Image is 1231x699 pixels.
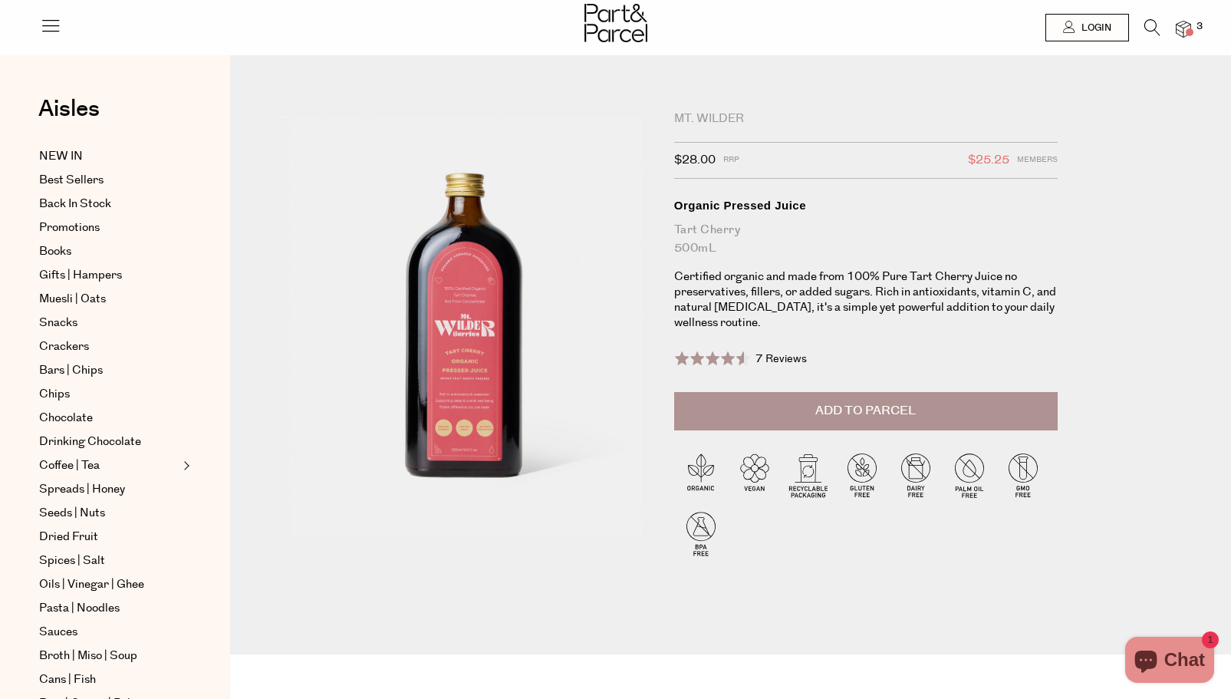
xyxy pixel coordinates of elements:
[179,457,190,475] button: Expand/Collapse Coffee | Tea
[996,448,1050,502] img: P_P-ICONS-Live_Bec_V11_GMO_Free.svg
[1017,150,1058,170] span: Members
[39,623,179,641] a: Sauces
[815,402,916,420] span: Add to Parcel
[755,351,807,367] span: 7 Reviews
[674,221,1058,258] div: Tart Cherry 500mL
[674,448,728,502] img: P_P-ICONS-Live_Bec_V11_Organic.svg
[39,552,105,570] span: Spices | Salt
[39,528,98,546] span: Dried Fruit
[39,457,179,475] a: Coffee | Tea
[39,409,93,427] span: Chocolate
[39,314,179,332] a: Snacks
[39,575,179,594] a: Oils | Vinegar | Ghee
[39,599,179,618] a: Pasta | Noodles
[39,195,111,213] span: Back In Stock
[39,338,89,356] span: Crackers
[39,219,100,237] span: Promotions
[39,647,137,665] span: Broth | Miso | Soup
[1121,637,1219,687] inbox-online-store-chat: Shopify online store chat
[39,528,179,546] a: Dried Fruit
[674,392,1058,430] button: Add to Parcel
[39,504,105,523] span: Seeds | Nuts
[39,480,179,499] a: Spreads | Honey
[39,480,125,499] span: Spreads | Honey
[1176,21,1191,37] a: 3
[39,171,104,190] span: Best Sellers
[943,448,996,502] img: P_P-ICONS-Live_Bec_V11_Palm_Oil_Free.svg
[39,242,71,261] span: Books
[835,448,889,502] img: P_P-ICONS-Live_Bec_V11_Gluten_Free.svg
[39,409,179,427] a: Chocolate
[39,290,106,308] span: Muesli | Oats
[39,433,141,451] span: Drinking Chocolate
[584,4,647,42] img: Part&Parcel
[39,195,179,213] a: Back In Stock
[39,433,179,451] a: Drinking Chocolate
[39,647,179,665] a: Broth | Miso | Soup
[39,671,179,689] a: Cans | Fish
[39,314,77,332] span: Snacks
[39,147,179,166] a: NEW IN
[39,171,179,190] a: Best Sellers
[1078,21,1111,35] span: Login
[38,97,100,136] a: Aisles
[889,448,943,502] img: P_P-ICONS-Live_Bec_V11_Dairy_Free.svg
[39,385,179,404] a: Chips
[39,266,122,285] span: Gifts | Hampers
[39,385,70,404] span: Chips
[39,290,179,308] a: Muesli | Oats
[39,575,144,594] span: Oils | Vinegar | Ghee
[39,219,179,237] a: Promotions
[39,504,179,523] a: Seeds | Nuts
[38,92,100,126] span: Aisles
[39,338,179,356] a: Crackers
[674,198,1058,213] div: Organic Pressed Juice
[674,506,728,560] img: P_P-ICONS-Live_Bec_V11_BPA_Free.svg
[39,552,179,570] a: Spices | Salt
[723,150,739,170] span: RRP
[968,150,1009,170] span: $25.25
[1193,20,1206,34] span: 3
[39,361,179,380] a: Bars | Chips
[782,448,835,502] img: P_P-ICONS-Live_Bec_V11_Recyclable_Packaging.svg
[39,147,83,166] span: NEW IN
[39,266,179,285] a: Gifts | Hampers
[39,623,77,641] span: Sauces
[39,671,96,689] span: Cans | Fish
[39,599,120,618] span: Pasta | Noodles
[674,111,1058,127] div: Mt. Wilder
[1045,14,1129,41] a: Login
[39,457,100,475] span: Coffee | Tea
[276,117,651,559] img: A bottle of Mt Wilder organic pressed juice with a red label on a white background.
[728,448,782,502] img: P_P-ICONS-Live_Bec_V11_Vegan.svg
[674,269,1058,331] p: Certified organic and made from 100% Pure Tart Cherry Juice no preservatives, fillers, or added s...
[674,150,716,170] span: $28.00
[39,242,179,261] a: Books
[39,361,103,380] span: Bars | Chips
